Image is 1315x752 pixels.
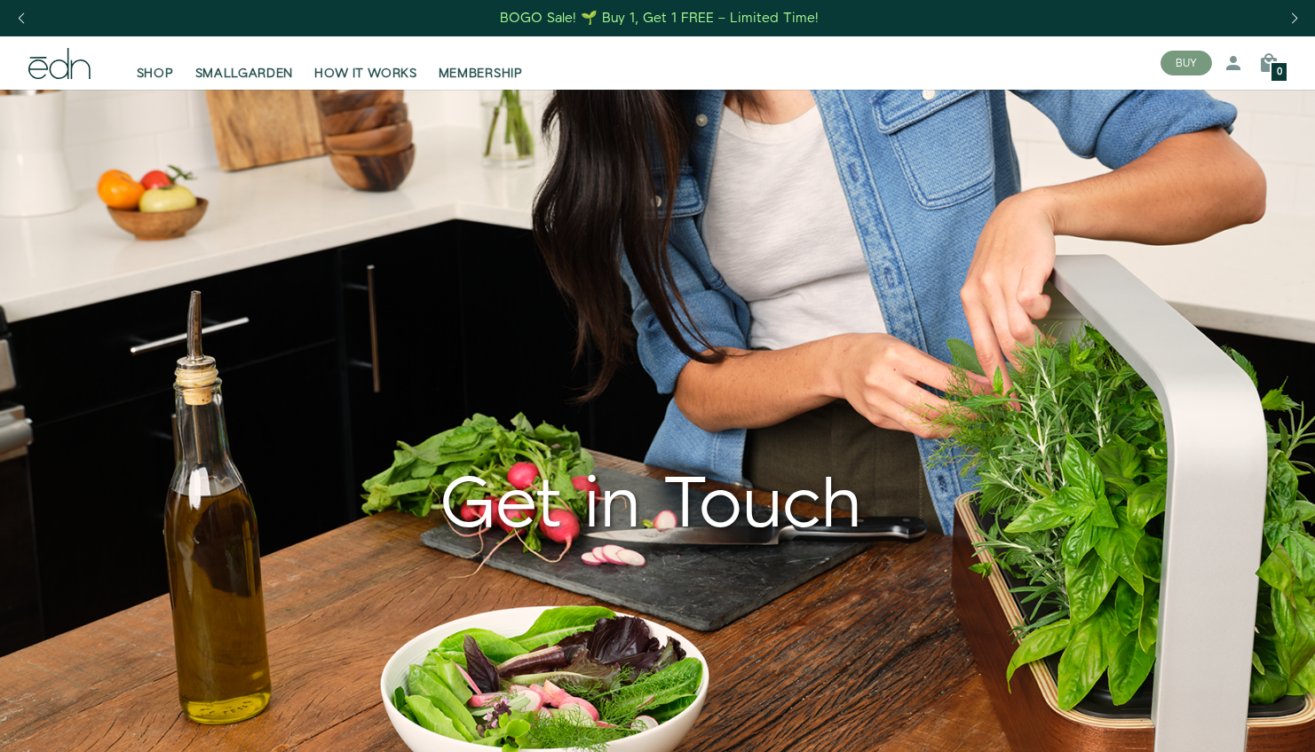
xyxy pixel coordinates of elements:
a: HOW IT WORKS [304,44,427,83]
a: BOGO Sale! 🌱 Buy 1, Get 1 FREE – Limited Time! [498,4,820,32]
span: HOW IT WORKS [314,65,416,83]
a: SHOP [126,44,185,83]
span: SMALLGARDEN [195,65,294,83]
span: 0 [1277,67,1282,77]
button: BUY [1161,51,1212,75]
span: SHOP [137,65,174,83]
a: SMALLGARDEN [185,44,305,83]
span: MEMBERSHIP [439,65,523,83]
a: MEMBERSHIP [428,44,534,83]
h1: Get in Touch [28,463,1272,549]
iframe: Opens a widget where you can find more information [1178,699,1297,743]
div: BOGO Sale! 🌱 Buy 1, Get 1 FREE – Limited Time! [500,9,819,28]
